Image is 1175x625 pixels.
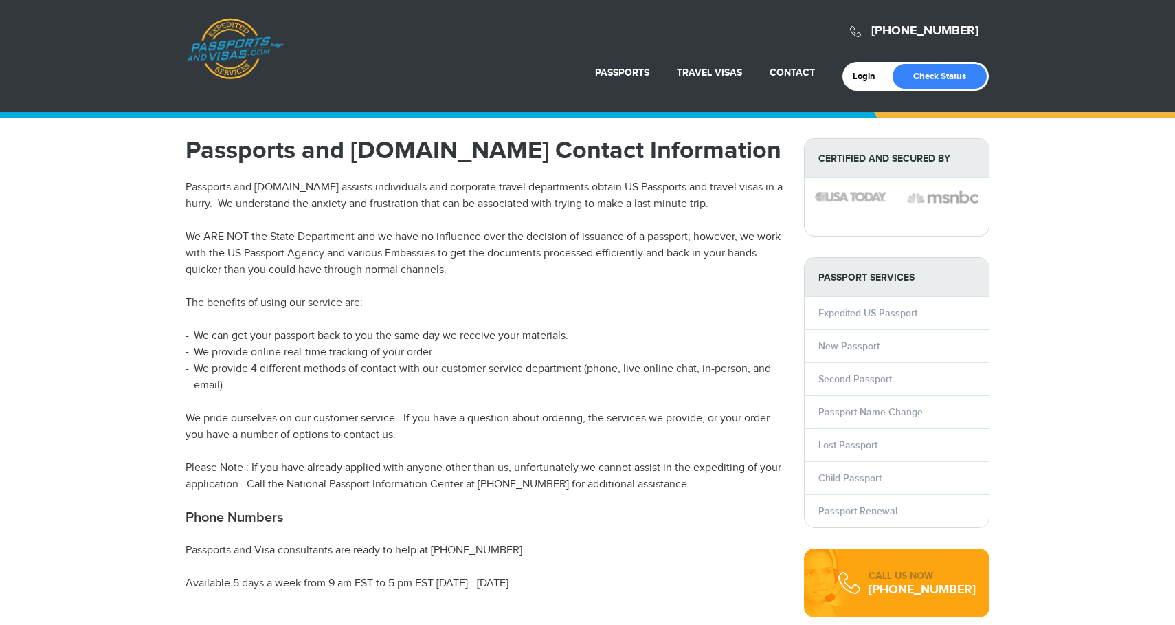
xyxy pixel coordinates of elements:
a: Child Passport [818,472,882,484]
p: The benefits of using our service are: [186,295,783,311]
a: Passport Name Change [818,406,923,418]
img: image description [815,192,886,201]
li: We provide online real-time tracking of your order. [186,344,783,361]
a: Passports & [DOMAIN_NAME] [186,18,284,80]
a: Passports [595,67,649,78]
a: Expedited US Passport [818,307,917,319]
a: Passport Renewal [818,505,897,517]
p: Passports and [DOMAIN_NAME] assists individuals and corporate travel departments obtain US Passpo... [186,179,783,212]
li: We provide 4 different methods of contact with our customer service department (phone, live onlin... [186,361,783,394]
a: Lost Passport [818,439,877,451]
a: [PHONE_NUMBER] [871,23,978,39]
p: Available 5 days a week from 9 am EST to 5 pm EST [DATE] - [DATE]. [186,575,783,592]
a: Travel Visas [677,67,742,78]
a: Contact [770,67,815,78]
strong: Certified and Secured by [805,139,989,178]
h2: Phone Numbers [186,509,783,526]
li: We can get your passport back to you the same day we receive your materials. [186,328,783,344]
h1: Passports and [DOMAIN_NAME] Contact Information [186,138,783,163]
div: CALL US NOW [869,569,976,583]
a: Check Status [893,64,987,89]
p: Please Note : If you have already applied with anyone other than us, unfortunately we cannot assi... [186,460,783,493]
a: New Passport [818,340,880,352]
a: Login [853,71,885,82]
div: [PHONE_NUMBER] [869,583,976,597]
img: image description [907,189,978,206]
strong: PASSPORT SERVICES [805,258,989,297]
p: We pride ourselves on our customer service. If you have a question about ordering, the services w... [186,410,783,443]
p: We ARE NOT the State Department and we have no influence over the decision of issuance of a passp... [186,229,783,278]
p: Passports and Visa consultants are ready to help at [PHONE_NUMBER]. [186,542,783,559]
a: Second Passport [818,373,892,385]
